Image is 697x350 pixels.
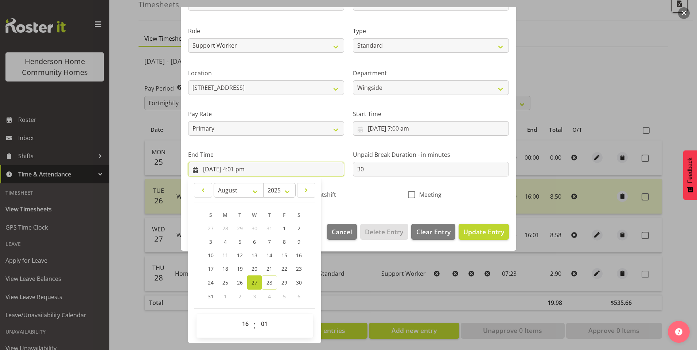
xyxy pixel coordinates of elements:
a: 11 [218,248,233,262]
span: 4 [224,238,227,245]
a: 15 [277,248,292,262]
span: 4 [268,293,271,300]
input: Unpaid Break Duration [353,162,509,176]
input: Click to select... [188,162,344,176]
span: 11 [222,252,228,259]
a: 5 [233,235,247,248]
span: Feedback [687,158,693,183]
a: 14 [262,248,277,262]
span: 28 [222,225,228,232]
span: 17 [208,265,214,272]
a: 17 [203,262,218,275]
span: 3 [209,238,212,245]
span: 31 [208,293,214,300]
a: 28 [262,275,277,290]
label: Pay Rate [188,110,344,118]
a: 19 [233,262,247,275]
button: Cancel [327,224,357,240]
span: F [283,211,285,218]
a: 25 [218,275,233,290]
span: Meeting [415,191,441,198]
span: 30 [252,225,257,232]
span: 29 [281,279,287,286]
label: Unpaid Break Duration - in minutes [353,150,509,159]
a: 20 [247,262,262,275]
span: 6 [253,238,256,245]
button: Update Entry [459,224,509,240]
a: 22 [277,262,292,275]
span: Cancel [332,227,352,236]
a: 6 [247,235,262,248]
span: 1 [224,293,227,300]
span: M [223,211,227,218]
label: Location [188,69,344,77]
span: 1 [283,225,286,232]
span: W [252,211,257,218]
label: Start Time [353,110,509,118]
span: 7 [268,238,271,245]
span: 2 [297,225,300,232]
span: 14 [266,252,272,259]
button: Clear Entry [411,224,455,240]
span: 10 [208,252,214,259]
span: 13 [252,252,257,259]
span: 15 [281,252,287,259]
span: 19 [237,265,243,272]
span: 9 [297,238,300,245]
span: 2 [238,293,241,300]
span: 5 [283,293,286,300]
a: 12 [233,248,247,262]
span: 6 [297,293,300,300]
a: 24 [203,275,218,290]
label: Type [353,27,509,35]
a: 8 [277,235,292,248]
span: 20 [252,265,257,272]
span: Clear Entry [416,227,451,236]
label: Department [353,69,509,77]
a: 4 [218,235,233,248]
span: 12 [237,252,243,259]
span: S [209,211,212,218]
span: T [268,211,271,218]
span: Update Entry [463,227,504,236]
span: 24 [208,279,214,286]
span: 21 [266,265,272,272]
a: 30 [292,275,306,290]
input: Click to select... [353,121,509,136]
span: Delete Entry [365,227,403,236]
a: 7 [262,235,277,248]
span: T [238,211,241,218]
span: 8 [283,238,286,245]
img: help-xxl-2.png [675,328,682,335]
a: 29 [277,275,292,290]
a: 1 [277,222,292,235]
a: 10 [203,248,218,262]
a: 21 [262,262,277,275]
label: Role [188,27,344,35]
button: Feedback - Show survey [683,150,697,200]
span: 26 [237,279,243,286]
a: 16 [292,248,306,262]
span: 5 [238,238,241,245]
span: S [297,211,300,218]
button: Delete Entry [360,224,408,240]
a: 23 [292,262,306,275]
a: 27 [247,275,262,290]
span: : [253,317,256,335]
span: 28 [266,279,272,286]
a: 18 [218,262,233,275]
span: 23 [296,265,302,272]
span: 31 [266,225,272,232]
a: 26 [233,275,247,290]
a: 13 [247,248,262,262]
span: 16 [296,252,302,259]
span: 30 [296,279,302,286]
span: 25 [222,279,228,286]
a: 2 [292,222,306,235]
span: 18 [222,265,228,272]
span: 27 [208,225,214,232]
a: 31 [203,290,218,303]
span: 22 [281,265,287,272]
span: 3 [253,293,256,300]
a: 9 [292,235,306,248]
